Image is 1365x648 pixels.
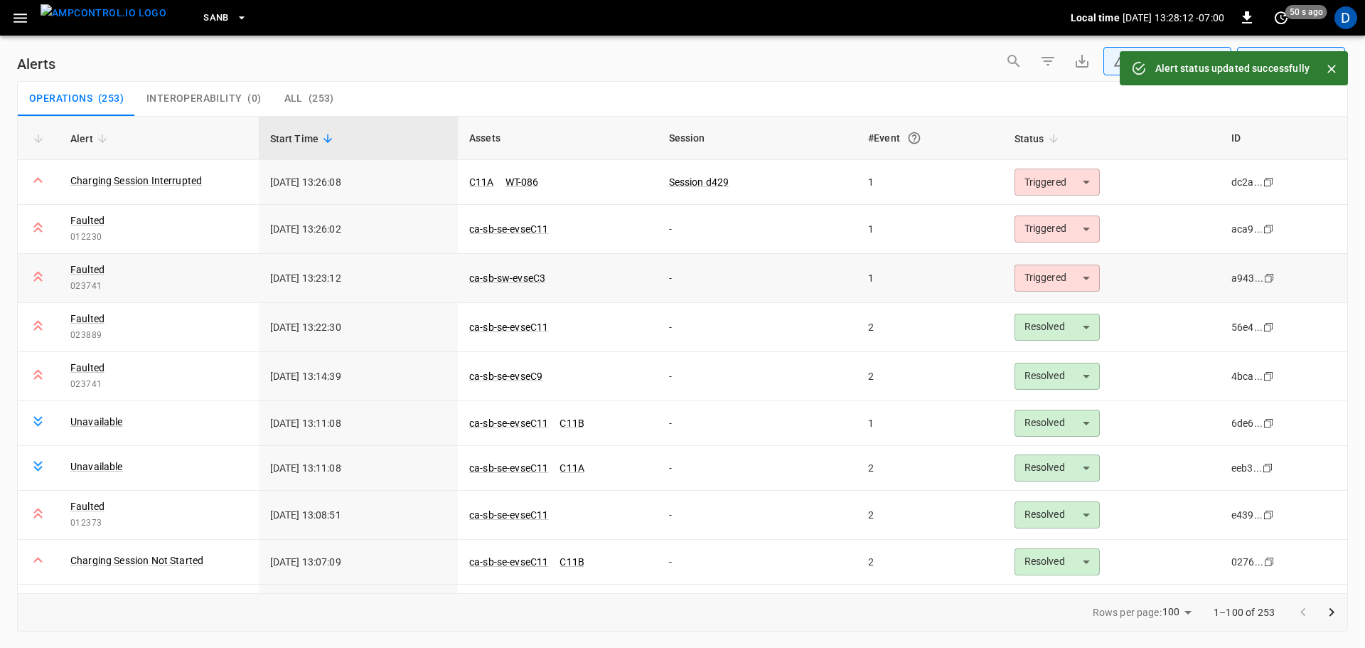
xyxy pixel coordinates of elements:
a: Faulted [70,213,105,228]
td: 1 [857,205,1003,254]
td: - [658,303,857,352]
td: - [658,401,857,446]
td: 2 [857,491,1003,540]
span: 012230 [70,230,247,245]
div: copy [1263,270,1277,286]
div: dc2a... [1231,175,1263,189]
a: ca-sb-sw-evseC3 [469,272,545,284]
td: [DATE] 13:23:12 [259,254,459,303]
div: Resolved [1015,548,1100,575]
td: [DATE] 13:26:02 [259,205,459,254]
div: Triggered [1015,216,1100,243]
a: C11A [560,462,584,474]
div: Resolved [1015,455,1100,482]
td: [DATE] 13:07:09 [259,540,459,585]
div: 100 [1162,602,1197,622]
button: Go to next page [1317,598,1346,627]
span: SanB [203,10,229,26]
div: 0276... [1231,555,1263,569]
div: copy [1262,415,1276,431]
td: - [658,446,857,491]
td: - [658,491,857,540]
span: ( 0 ) [247,92,261,105]
div: Resolved [1015,501,1100,529]
p: 1–100 of 253 [1214,605,1275,620]
a: ca-sb-se-evseC11 [469,462,548,474]
div: copy [1262,507,1276,523]
div: Resolved [1015,363,1100,390]
button: Close [1321,58,1342,80]
span: Operations [29,92,92,105]
div: Triggered [1015,169,1100,196]
td: [DATE] 13:11:08 [259,401,459,446]
a: Faulted [70,499,105,514]
a: ca-sb-se-evseC11 [469,509,548,521]
p: [DATE] 13:28:12 -07:00 [1123,11,1224,25]
div: Triggered [1015,265,1100,292]
a: Unavailable [70,415,123,429]
span: 012373 [70,516,247,531]
span: 023741 [70,280,247,294]
th: Assets [458,117,658,160]
div: profile-icon [1334,6,1357,29]
span: All [284,92,303,105]
a: ca-sb-se-evseC9 [469,371,542,382]
div: copy [1262,221,1276,237]
a: Faulted [70,593,105,607]
td: [DATE] 13:07:09 [259,585,459,634]
div: Any Status [1113,54,1209,69]
span: Interoperability [146,92,242,105]
span: Status [1015,130,1063,147]
span: Alert [70,130,112,147]
div: copy [1262,174,1276,190]
div: eeb3... [1231,461,1262,475]
td: [DATE] 13:26:08 [259,160,459,205]
span: ( 253 ) [309,92,334,105]
th: Session [658,117,857,160]
a: ca-sb-se-evseC11 [469,223,548,235]
p: Local time [1071,11,1120,25]
button: SanB [198,4,253,32]
span: 023889 [70,329,247,343]
td: 2 [857,352,1003,401]
div: 6de6... [1231,416,1263,430]
a: Faulted [70,312,105,326]
div: Last 24 hrs [1263,48,1345,75]
div: copy [1262,368,1276,384]
div: 4bca... [1231,369,1263,383]
div: aca9... [1231,222,1263,236]
td: 1 [857,160,1003,205]
span: 50 s ago [1285,5,1327,19]
td: [DATE] 13:11:08 [259,446,459,491]
div: #Event [868,125,992,151]
div: Resolved [1015,410,1100,437]
span: 023741 [70,378,247,392]
p: Rows per page: [1093,605,1162,620]
a: C11A [469,176,494,188]
td: 2 [857,446,1003,491]
div: 56e4... [1231,320,1263,334]
td: - [658,540,857,585]
a: Unavailable [70,460,123,474]
td: 2 [857,303,1003,352]
a: Faulted [70,262,105,277]
a: Charging Session Not Started [70,553,203,568]
div: Resolved [1015,314,1100,341]
span: Start Time [270,130,338,147]
div: a943... [1231,271,1263,285]
td: 2 [857,585,1003,634]
img: ampcontrol.io logo [41,4,166,22]
td: [DATE] 13:22:30 [259,303,459,352]
a: C11B [560,556,584,568]
td: [DATE] 13:14:39 [259,352,459,401]
button: set refresh interval [1270,6,1292,29]
a: ca-sb-se-evseC11 [469,418,548,429]
a: C11B [560,418,584,429]
td: [DATE] 13:08:51 [259,491,459,540]
button: An event is a single occurrence of an issue. An alert groups related events for the same asset, m... [901,125,927,151]
a: Faulted [70,361,105,375]
a: ca-sb-se-evseC11 [469,322,548,333]
td: - [658,352,857,401]
td: 1 [857,401,1003,446]
a: ca-sb-se-evseC11 [469,556,548,568]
